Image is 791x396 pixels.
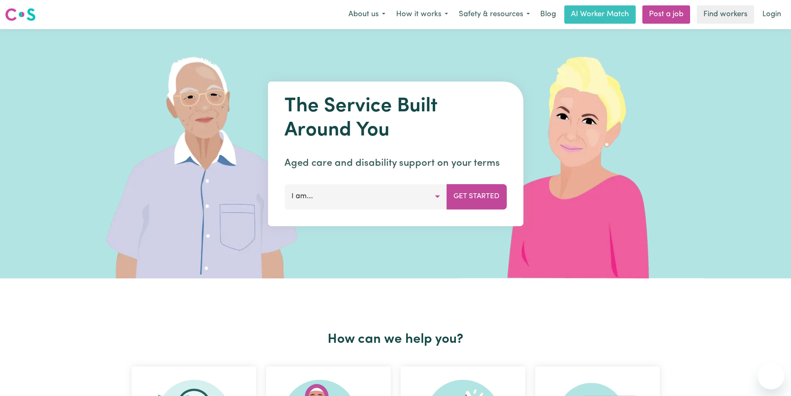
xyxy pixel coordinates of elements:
[391,6,453,23] button: How it works
[5,7,36,22] img: Careseekers logo
[453,6,535,23] button: Safety & resources
[757,5,786,24] a: Login
[642,5,690,24] a: Post a job
[758,363,784,389] iframe: Button to launch messaging window
[284,184,447,209] button: I am...
[446,184,507,209] button: Get Started
[564,5,636,24] a: AI Worker Match
[535,5,561,24] a: Blog
[343,6,391,23] button: About us
[127,332,665,347] h2: How can we help you?
[5,5,36,24] a: Careseekers logo
[697,5,754,24] a: Find workers
[284,156,507,171] p: Aged care and disability support on your terms
[284,95,507,143] h1: The Service Built Around You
